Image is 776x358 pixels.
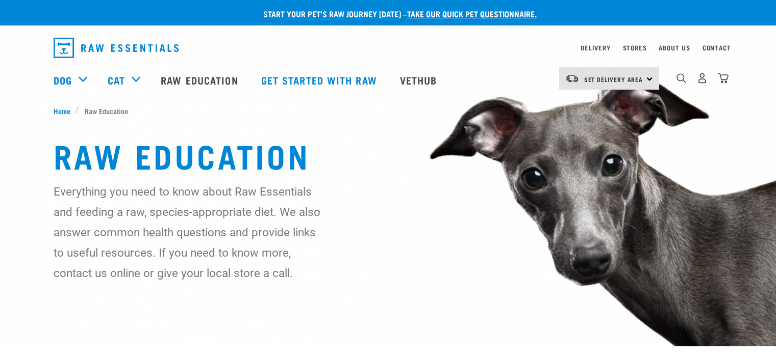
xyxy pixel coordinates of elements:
a: Vethub [390,60,450,100]
a: Cat [108,72,125,88]
img: user.png [697,73,708,84]
a: Dog [54,72,72,88]
a: take our quick pet questionnaire. [407,11,537,16]
img: van-moving.png [565,74,579,83]
a: Contact [703,46,731,49]
a: Home [54,105,76,116]
a: About Us [659,46,690,49]
img: home-icon@2x.png [718,73,729,84]
nav: dropdown navigation [45,34,731,62]
h1: Raw Education [54,136,723,173]
nav: breadcrumbs [54,105,723,116]
a: Get started with Raw [251,60,390,100]
img: home-icon-1@2x.png [677,73,686,83]
span: Set Delivery Area [584,77,643,81]
p: Everything you need to know about Raw Essentials and feeding a raw, species-appropriate diet. We ... [54,181,321,283]
a: Delivery [581,46,610,49]
a: Raw Education [151,60,251,100]
a: Stores [623,46,647,49]
img: Raw Essentials Logo [54,38,179,58]
span: Home [54,105,70,116]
